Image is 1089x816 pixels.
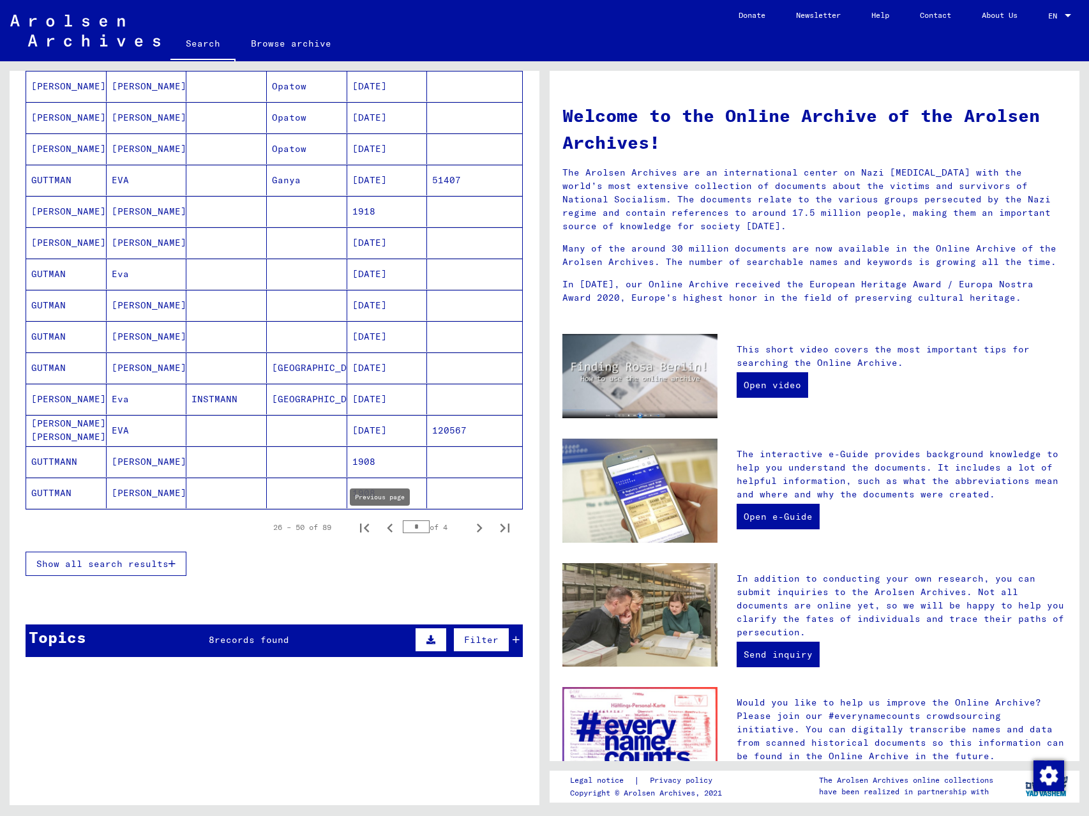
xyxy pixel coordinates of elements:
a: Legal notice [570,774,634,787]
mat-cell: [PERSON_NAME] [107,71,187,102]
mat-cell: [GEOGRAPHIC_DATA] [267,384,347,414]
span: records found [214,634,289,646]
mat-cell: [DATE] [347,321,428,352]
mat-cell: [PERSON_NAME] [107,102,187,133]
mat-cell: [GEOGRAPHIC_DATA] [267,352,347,383]
mat-cell: [PERSON_NAME] [107,227,187,258]
button: Next page [467,515,492,540]
span: 8 [209,634,214,646]
span: Show all search results [36,558,169,570]
mat-cell: [PERSON_NAME] [PERSON_NAME] [26,415,107,446]
p: The Arolsen Archives are an international center on Nazi [MEDICAL_DATA] with the world’s most ext... [562,166,1067,233]
mat-cell: GUTMAN [26,321,107,352]
mat-cell: [DATE] [347,165,428,195]
button: Filter [453,628,509,652]
img: enc.jpg [562,687,717,797]
mat-cell: Eva [107,384,187,414]
img: Arolsen_neg.svg [10,15,160,47]
mat-cell: INSTMANN [186,384,267,414]
a: Privacy policy [640,774,728,787]
mat-cell: 51407 [427,165,522,195]
mat-cell: Opatow [267,102,347,133]
mat-cell: GUTMAN [26,352,107,383]
img: yv_logo.png [1023,770,1070,802]
div: of 4 [403,521,467,533]
mat-cell: [DATE] [347,415,428,446]
button: Previous page [377,515,403,540]
img: eguide.jpg [562,439,717,543]
a: Search [170,28,236,61]
p: Copyright © Arolsen Archives, 2021 [570,787,728,799]
mat-cell: Eva [107,259,187,289]
mat-cell: Opatow [267,71,347,102]
mat-cell: [DATE] [347,259,428,289]
mat-cell: GUTMAN [26,290,107,321]
mat-cell: [PERSON_NAME] [26,196,107,227]
mat-cell: [DATE] [347,102,428,133]
mat-cell: EVA [107,165,187,195]
mat-cell: [PERSON_NAME] [26,384,107,414]
span: EN [1048,11,1062,20]
mat-cell: EVA [107,415,187,446]
p: In [DATE], our Online Archive received the European Heritage Award / Europa Nostra Award 2020, Eu... [562,278,1067,305]
mat-cell: 120567 [427,415,522,446]
button: Show all search results [26,552,186,576]
mat-cell: [DATE] [347,227,428,258]
mat-cell: [PERSON_NAME] [26,227,107,258]
img: Change consent [1033,760,1064,791]
p: Many of the around 30 million documents are now available in the Online Archive of the Arolsen Ar... [562,242,1067,269]
p: The Arolsen Archives online collections [819,774,993,786]
p: have been realized in partnership with [819,786,993,797]
p: The interactive e-Guide provides background knowledge to help you understand the documents. It in... [737,448,1067,501]
mat-cell: Ganya [267,165,347,195]
button: Last page [492,515,518,540]
mat-cell: [DATE] [347,384,428,414]
mat-cell: GUTTMAN [26,165,107,195]
mat-cell: [PERSON_NAME] [26,102,107,133]
mat-cell: [PERSON_NAME] [26,133,107,164]
p: Would you like to help us improve the Online Archive? Please join our #everynamecounts crowdsourc... [737,696,1067,763]
mat-cell: [PERSON_NAME] [107,446,187,477]
img: inquiries.jpg [562,563,717,667]
mat-cell: [DATE] [347,71,428,102]
mat-cell: [PERSON_NAME] [107,133,187,164]
mat-cell: GUTTMANN [26,446,107,477]
mat-cell: [PERSON_NAME] [26,71,107,102]
span: Filter [464,634,499,646]
img: video.jpg [562,334,717,418]
a: Send inquiry [737,642,820,667]
mat-cell: Opatow [267,133,347,164]
mat-cell: 1908 [347,446,428,477]
h1: Welcome to the Online Archive of the Arolsen Archives! [562,102,1067,156]
p: In addition to conducting your own research, you can submit inquiries to the Arolsen Archives. No... [737,572,1067,639]
mat-cell: [PERSON_NAME] [107,352,187,383]
div: Topics [29,626,86,649]
mat-cell: [PERSON_NAME] [107,290,187,321]
div: 26 – 50 of 89 [273,522,331,533]
mat-cell: [DATE] [347,290,428,321]
a: Open e-Guide [737,504,820,529]
div: | [570,774,728,787]
mat-cell: [PERSON_NAME] [107,196,187,227]
p: This short video covers the most important tips for searching the Online Archive. [737,343,1067,370]
a: Open video [737,372,808,398]
mat-cell: GUTTMAN [26,478,107,508]
mat-cell: [PERSON_NAME] [107,321,187,352]
mat-cell: [DATE] [347,133,428,164]
mat-cell: [DATE] [347,352,428,383]
button: First page [352,515,377,540]
mat-cell: 1918 [347,196,428,227]
a: Browse archive [236,28,347,59]
mat-cell: 1908 [347,478,428,508]
mat-cell: GUTMAN [26,259,107,289]
mat-cell: [PERSON_NAME] [107,478,187,508]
